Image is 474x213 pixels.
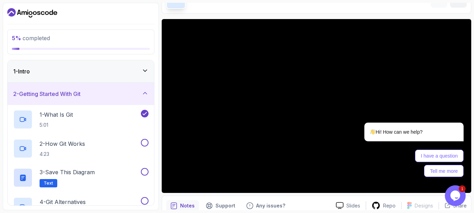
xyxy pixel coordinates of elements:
button: 3-Save this diagramText [13,168,149,187]
span: Text [44,180,53,186]
iframe: 1 - Intro [162,19,471,193]
iframe: chat widget [342,60,467,182]
span: 5 % [12,35,21,42]
h3: 1 - Intro [13,67,30,76]
button: 2-How Git Works4:23 [13,139,149,158]
p: 5:01 [40,122,73,128]
p: Designs [415,202,433,209]
p: 4:23 [40,151,85,158]
p: Any issues? [256,202,285,209]
p: 1 - What Is Git [40,110,73,119]
p: Repo [383,202,396,209]
iframe: chat widget [445,185,467,206]
p: 3 - Save this diagram [40,168,95,176]
p: Support [215,202,235,209]
p: 4 - Git Alternatives [40,198,86,206]
button: Support button [202,200,239,211]
span: completed [12,35,50,42]
button: 1-What Is Git5:01 [13,110,149,129]
button: 2-Getting Started With Git [8,83,154,105]
button: 1-Intro [8,60,154,82]
p: Slides [346,202,360,209]
a: Slides [330,202,366,209]
button: Feedback button [242,200,289,211]
a: Dashboard [7,7,57,18]
button: notes button [166,200,199,211]
h3: 2 - Getting Started With Git [13,90,81,98]
p: Notes [180,202,195,209]
button: Share [439,202,467,209]
p: 2 - How Git Works [40,140,85,148]
a: Repo [366,201,401,210]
